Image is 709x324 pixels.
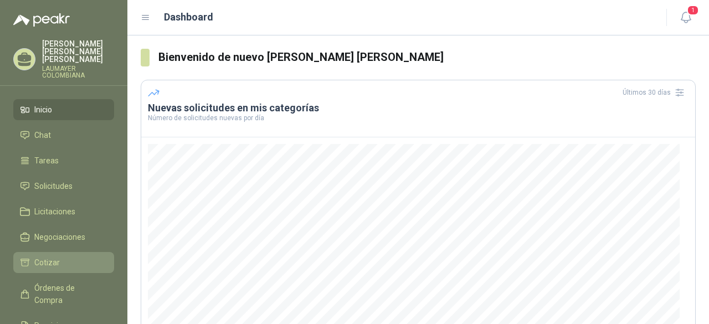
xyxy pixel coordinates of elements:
h1: Dashboard [164,9,213,25]
span: Negociaciones [34,231,85,243]
h3: Nuevas solicitudes en mis categorías [148,101,689,115]
p: LAUMAYER COLOMBIANA [42,65,114,79]
a: Cotizar [13,252,114,273]
span: Cotizar [34,256,60,269]
p: Número de solicitudes nuevas por día [148,115,689,121]
a: Solicitudes [13,176,114,197]
a: Órdenes de Compra [13,277,114,311]
span: Chat [34,129,51,141]
a: Tareas [13,150,114,171]
p: [PERSON_NAME] [PERSON_NAME] [PERSON_NAME] [42,40,114,63]
a: Chat [13,125,114,146]
span: Licitaciones [34,205,75,218]
h3: Bienvenido de nuevo [PERSON_NAME] [PERSON_NAME] [158,49,696,66]
span: Órdenes de Compra [34,282,104,306]
a: Inicio [13,99,114,120]
span: Tareas [34,155,59,167]
div: Últimos 30 días [623,84,689,101]
button: 1 [676,8,696,28]
span: Inicio [34,104,52,116]
a: Licitaciones [13,201,114,222]
span: Solicitudes [34,180,73,192]
a: Negociaciones [13,227,114,248]
span: 1 [687,5,699,16]
img: Logo peakr [13,13,70,27]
